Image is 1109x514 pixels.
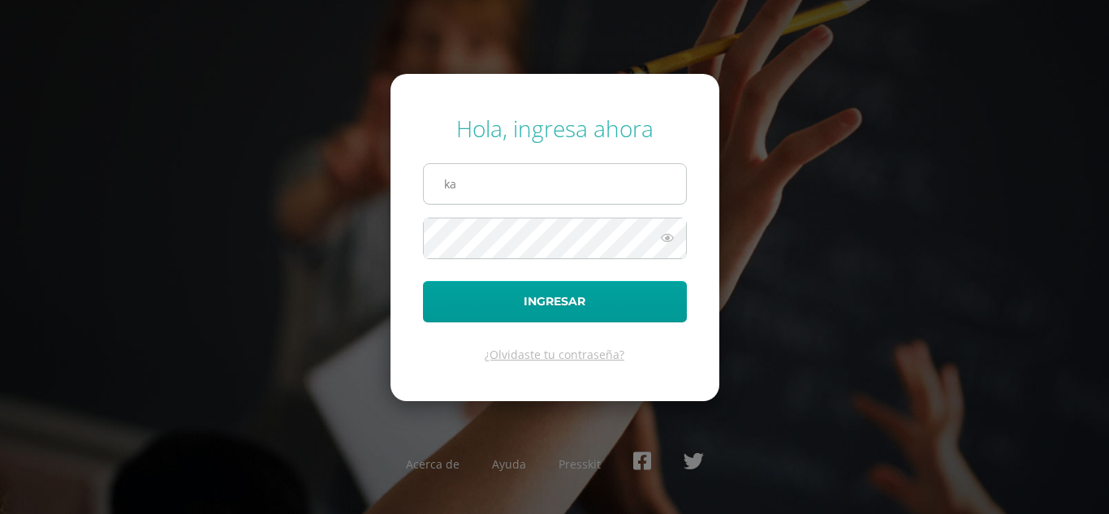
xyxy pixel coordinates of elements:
div: Hola, ingresa ahora [423,113,687,144]
a: Ayuda [492,456,526,472]
a: Presskit [559,456,601,472]
input: Correo electrónico o usuario [424,164,686,204]
a: ¿Olvidaste tu contraseña? [485,347,624,362]
a: Acerca de [406,456,460,472]
button: Ingresar [423,281,687,322]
